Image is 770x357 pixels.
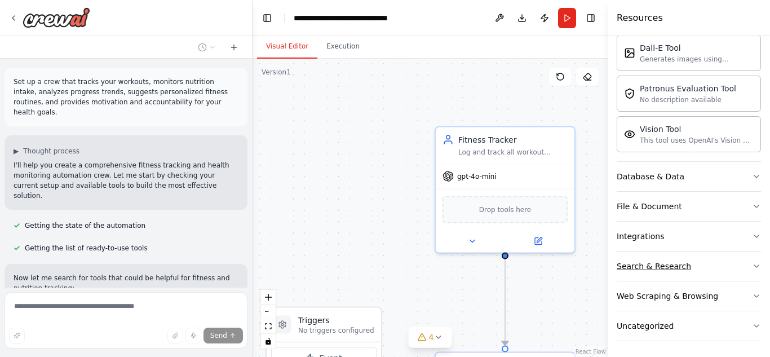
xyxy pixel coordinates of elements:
[14,147,79,156] button: ▶Thought process
[210,331,227,340] span: Send
[617,11,663,25] h4: Resources
[624,129,635,140] img: Visiontool
[458,134,568,146] div: Fitness Tracker
[640,55,754,64] div: Generates images using OpenAI's Dall-E model.
[617,281,761,311] button: Web Scraping & Browsing
[261,305,276,319] button: zoom out
[624,88,635,99] img: Patronusevaltool
[429,332,434,343] span: 4
[624,47,635,59] img: Dalletool
[225,41,243,54] button: Start a new chat
[14,77,238,117] p: Set up a crew that tracks your workouts, monitors nutrition intake, analyzes progress trends, sug...
[458,148,568,157] div: Log and track all workout activities for {user_name}, including exercise types, duration, intensi...
[617,162,761,191] button: Database & Data
[617,261,691,272] div: Search & Research
[457,172,497,181] span: gpt-4o-mini
[25,244,148,253] span: Getting the list of ready-to-use tools
[261,290,276,349] div: React Flow controls
[23,7,90,28] img: Logo
[298,315,374,326] h3: Triggers
[506,235,570,248] button: Open in side panel
[640,124,754,135] div: Vision Tool
[617,311,761,341] button: Uncategorized
[617,192,761,221] button: File & Document
[583,10,599,26] button: Hide right sidebar
[640,136,754,145] div: This tool uses OpenAI's Vision API to describe the contents of an image.
[617,171,684,182] div: Database & Data
[617,231,664,242] div: Integrations
[435,126,576,254] div: Fitness TrackerLog and track all workout activities for {user_name}, including exercise types, du...
[14,147,19,156] span: ▶
[259,10,275,26] button: Hide left sidebar
[23,147,79,156] span: Thought process
[25,221,145,230] span: Getting the state of the automation
[576,349,606,355] a: React Flow attribution
[193,41,220,54] button: Switch to previous chat
[617,290,718,302] div: Web Scraping & Browsing
[261,319,276,334] button: fit view
[317,35,369,59] button: Execution
[167,328,183,343] button: Upload files
[409,327,452,348] button: 4
[9,328,25,343] button: Improve this prompt
[203,328,243,343] button: Send
[499,259,511,346] g: Edge from a967fa78-2bef-463c-9449-1996db182db0 to 2df6d9cc-5754-4ed1-b61a-60aed463794f
[185,328,201,343] button: Click to speak your automation idea
[617,252,761,281] button: Search & Research
[640,95,736,104] div: No description available
[640,42,754,54] div: Dall-E Tool
[617,320,674,332] div: Uncategorized
[261,290,276,305] button: zoom in
[298,326,374,335] p: No triggers configured
[14,273,238,293] p: Now let me search for tools that could be helpful for fitness and nutrition tracking:
[617,201,682,212] div: File & Document
[617,222,761,251] button: Integrations
[261,334,276,349] button: toggle interactivity
[262,68,291,77] div: Version 1
[294,12,412,24] nav: breadcrumb
[640,83,736,94] div: Patronus Evaluation Tool
[479,204,532,215] span: Drop tools here
[14,160,238,201] p: I'll help you create a comprehensive fitness tracking and health monitoring automation crew. Let ...
[257,35,317,59] button: Visual Editor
